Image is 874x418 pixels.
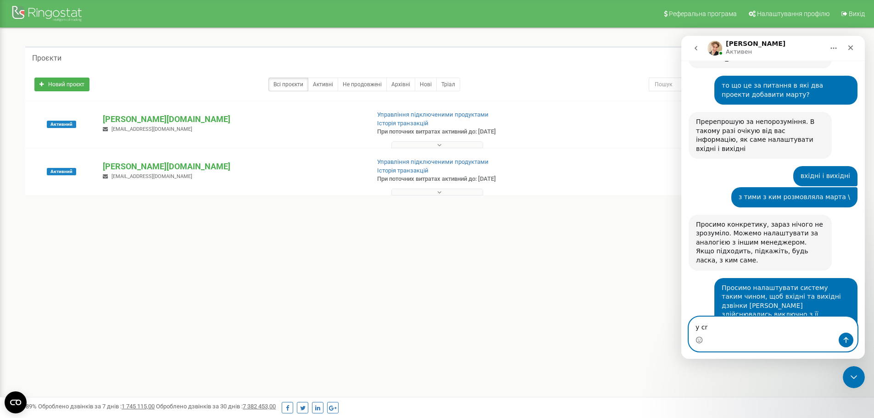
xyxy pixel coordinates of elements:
[47,168,76,175] span: Активний
[38,403,155,410] span: Оброблено дзвінків за 7 днів :
[849,10,865,17] span: Вихід
[843,366,865,388] iframe: Intercom live chat
[103,161,362,173] p: [PERSON_NAME][DOMAIN_NAME]
[156,403,276,410] span: Оброблено дзвінків за 30 днів :
[681,36,865,359] iframe: Intercom live chat
[103,113,362,125] p: [PERSON_NAME][DOMAIN_NAME]
[415,78,437,91] a: Нові
[268,78,308,91] a: Всі проєкти
[47,121,76,128] span: Активний
[377,175,568,184] p: При поточних витратах активний до: [DATE]
[377,128,568,136] p: При поточних витратах активний до: [DATE]
[377,167,429,174] a: Історія транзакцій
[377,111,489,118] a: Управління підключеними продуктами
[377,120,429,127] a: Історія транзакцій
[111,126,192,132] span: [EMAIL_ADDRESS][DOMAIN_NAME]
[669,10,737,17] span: Реферальна програма
[111,173,192,179] span: [EMAIL_ADDRESS][DOMAIN_NAME]
[338,78,387,91] a: Не продовжені
[377,158,489,165] a: Управління підключеними продуктами
[122,403,155,410] u: 1 745 115,00
[243,403,276,410] u: 7 382 453,00
[757,10,829,17] span: Налаштування профілю
[386,78,415,91] a: Архівні
[436,78,460,91] a: Тріал
[308,78,338,91] a: Активні
[32,54,61,62] h5: Проєкти
[34,78,89,91] a: Новий проєкт
[5,391,27,413] button: Open CMP widget
[649,78,798,91] input: Пошук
